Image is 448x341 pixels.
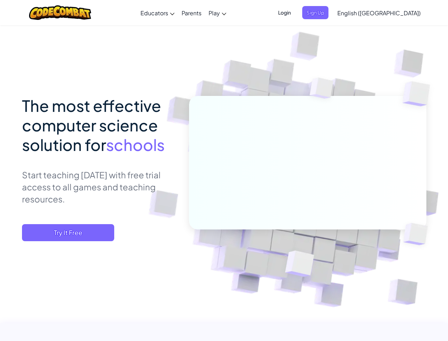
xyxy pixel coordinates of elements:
[178,3,205,22] a: Parents
[140,9,168,17] span: Educators
[334,3,424,22] a: English ([GEOGRAPHIC_DATA])
[267,236,331,294] img: Overlap cubes
[302,6,328,19] button: Sign Up
[22,224,114,241] button: Try It Free
[106,135,165,155] span: schools
[337,9,421,17] span: English ([GEOGRAPHIC_DATA])
[29,5,91,20] img: CodeCombat logo
[137,3,178,22] a: Educators
[391,208,444,260] img: Overlap cubes
[22,96,161,155] span: The most effective computer science solution for
[205,3,230,22] a: Play
[22,169,178,205] p: Start teaching [DATE] with free trial access to all games and teaching resources.
[209,9,220,17] span: Play
[274,6,295,19] button: Login
[296,64,347,117] img: Overlap cubes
